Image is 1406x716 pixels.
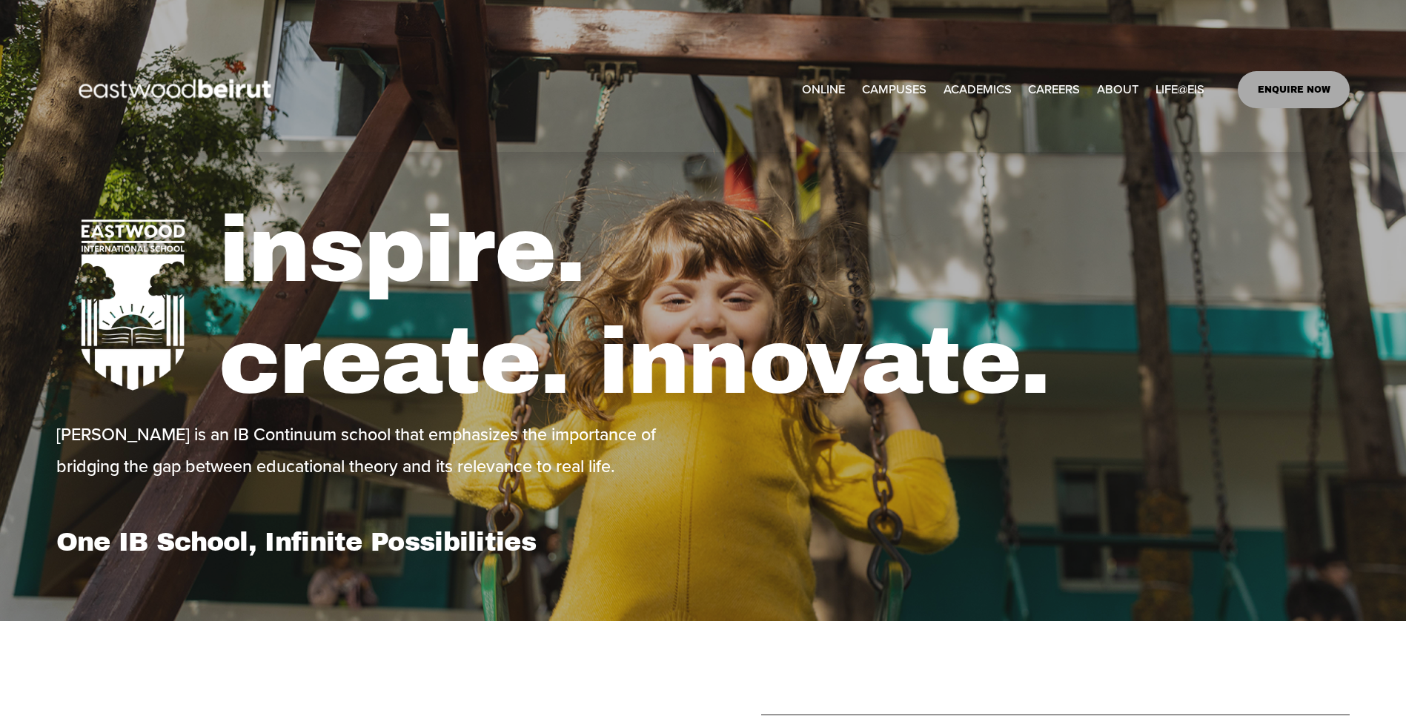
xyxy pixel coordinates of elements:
[944,79,1012,101] span: ACADEMICS
[1238,71,1350,108] a: ENQUIRE NOW
[862,78,926,102] a: folder dropdown
[1097,78,1138,102] a: folder dropdown
[56,526,699,557] h1: One IB School, Infinite Possibilities
[1097,79,1138,101] span: ABOUT
[56,419,699,481] p: [PERSON_NAME] is an IB Continuum school that emphasizes the importance of bridging the gap betwee...
[802,78,845,102] a: ONLINE
[1155,78,1204,102] a: folder dropdown
[1028,78,1080,102] a: CAREERS
[1155,79,1204,101] span: LIFE@EIS
[219,194,1350,418] h1: inspire. create. innovate.
[862,79,926,101] span: CAMPUSES
[56,52,298,127] img: EastwoodIS Global Site
[944,78,1012,102] a: folder dropdown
